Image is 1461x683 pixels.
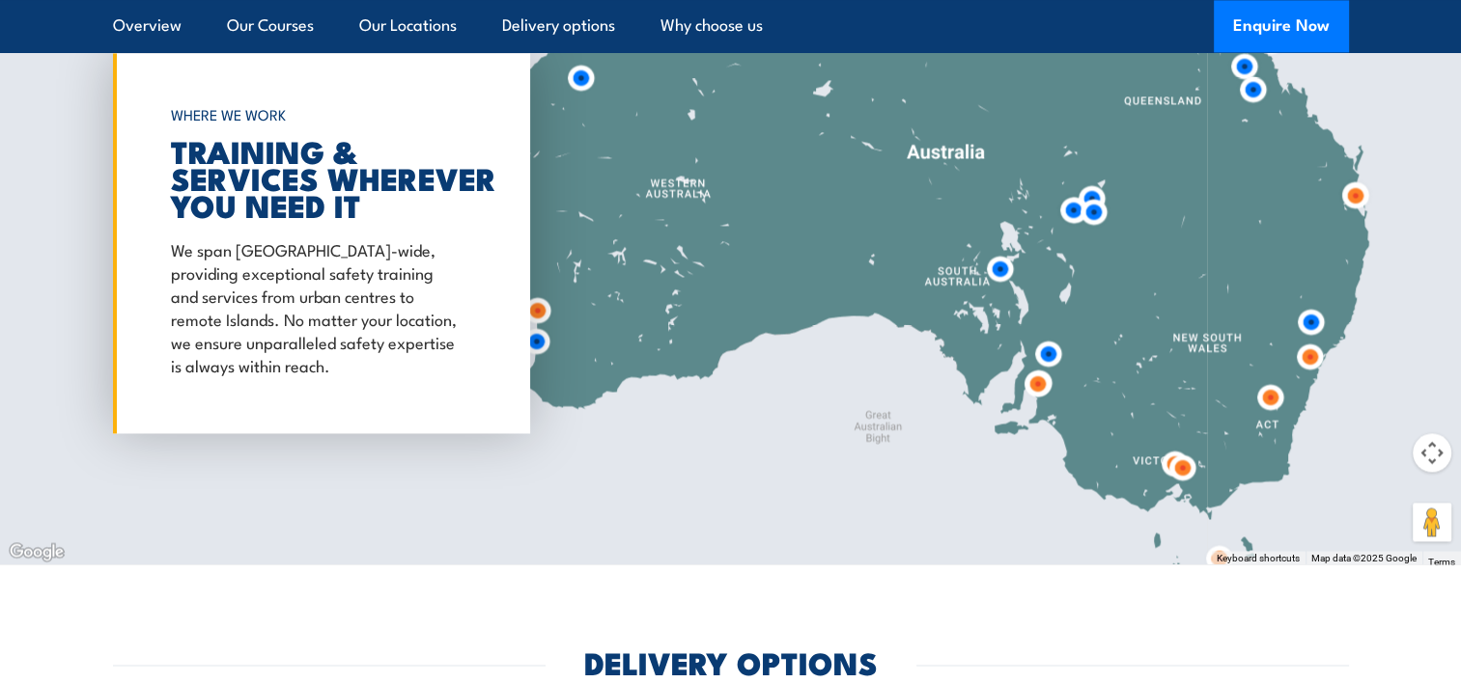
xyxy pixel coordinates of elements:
[1413,433,1451,472] button: Map camera controls
[584,648,878,675] h2: DELIVERY OPTIONS
[1413,503,1451,541] button: Drag Pegman onto the map to open Street View
[1428,557,1455,567] a: Terms (opens in new tab)
[1217,552,1300,565] button: Keyboard shortcuts
[1311,553,1417,563] span: Map data ©2025 Google
[171,97,463,132] h6: WHERE WE WORK
[171,137,463,218] h2: TRAINING & SERVICES WHEREVER YOU NEED IT
[5,539,69,564] img: Google
[171,237,463,376] p: We span [GEOGRAPHIC_DATA]-wide, providing exceptional safety training and services from urban cen...
[5,539,69,564] a: Open this area in Google Maps (opens a new window)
